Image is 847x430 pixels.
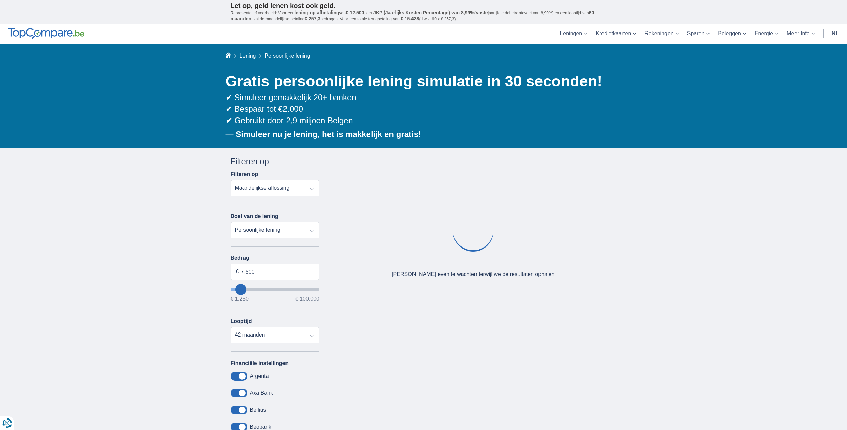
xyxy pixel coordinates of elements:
[231,296,249,302] span: € 1.250
[231,213,278,219] label: Doel van de lening
[346,10,364,15] span: € 12.500
[592,24,640,44] a: Kredietkaarten
[231,360,289,366] label: Financiële instellingen
[231,171,258,177] label: Filteren op
[231,10,617,22] p: Representatief voorbeeld: Voor een van , een ( jaarlijkse debetrentevoet van 8,99%) en een loopti...
[295,296,319,302] span: € 100.000
[250,373,269,379] label: Argenta
[750,24,783,44] a: Energie
[264,53,310,59] span: Persoonlijke lening
[401,16,419,21] span: € 15.438
[239,53,256,59] a: Lening
[714,24,750,44] a: Beleggen
[783,24,819,44] a: Meer Info
[231,10,594,21] span: 60 maanden
[556,24,592,44] a: Leningen
[391,271,554,278] div: [PERSON_NAME] even te wachten terwijl we de resultaten ophalen
[828,24,843,44] a: nl
[250,390,273,396] label: Axa Bank
[226,53,231,59] a: Home
[250,424,271,430] label: Beobank
[226,130,421,139] b: — Simuleer nu je lening, het is makkelijk en gratis!
[250,407,266,413] label: Belfius
[226,71,617,92] h1: Gratis persoonlijke lening simulatie in 30 seconden!
[231,318,252,324] label: Looptijd
[231,2,617,10] p: Let op, geld lenen kost ook geld.
[226,92,617,127] div: ✔ Simuleer gemakkelijk 20+ banken ✔ Bespaar tot €2.000 ✔ Gebruikt door 2,9 miljoen Belgen
[640,24,683,44] a: Rekeningen
[476,10,488,15] span: vaste
[683,24,714,44] a: Sparen
[304,16,320,21] span: € 257,3
[294,10,339,15] span: lening op afbetaling
[373,10,474,15] span: JKP (Jaarlijks Kosten Percentage) van 8,99%
[231,156,320,167] div: Filteren op
[8,28,84,39] img: TopCompare
[236,268,239,276] span: €
[231,288,320,291] input: wantToBorrow
[231,255,320,261] label: Bedrag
